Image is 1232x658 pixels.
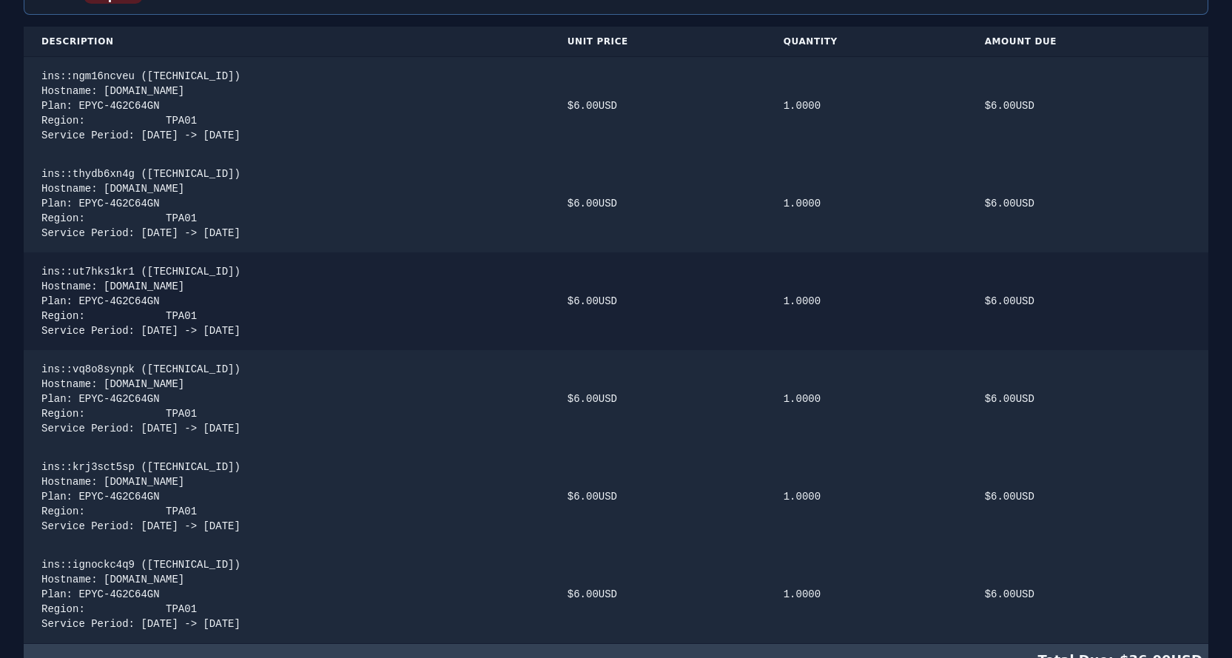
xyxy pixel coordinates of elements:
[766,27,967,57] th: Quantity
[568,587,748,602] div: $ 6.00 USD
[568,489,748,504] div: $ 6.00 USD
[985,587,1191,602] div: $ 6.00 USD
[41,362,532,436] div: ins::vq8o8synpk ([TECHNICAL_ID]) Hostname: [DOMAIN_NAME] Plan: EPYC-4G2C64GN Region: TPA01 Servic...
[550,27,766,57] th: Unit Price
[41,69,532,143] div: ins::ngm16ncveu ([TECHNICAL_ID]) Hostname: [DOMAIN_NAME] Plan: EPYC-4G2C64GN Region: TPA01 Servic...
[784,196,949,211] div: 1.0000
[985,294,1191,309] div: $ 6.00 USD
[784,392,949,406] div: 1.0000
[985,392,1191,406] div: $ 6.00 USD
[568,294,748,309] div: $ 6.00 USD
[41,264,532,338] div: ins::ut7hks1kr1 ([TECHNICAL_ID]) Hostname: [DOMAIN_NAME] Plan: EPYC-4G2C64GN Region: TPA01 Servic...
[24,27,550,57] th: Description
[784,489,949,504] div: 1.0000
[568,98,748,113] div: $ 6.00 USD
[784,98,949,113] div: 1.0000
[41,167,532,241] div: ins::thydb6xn4g ([TECHNICAL_ID]) Hostname: [DOMAIN_NAME] Plan: EPYC-4G2C64GN Region: TPA01 Servic...
[41,557,532,631] div: ins::ignockc4q9 ([TECHNICAL_ID]) Hostname: [DOMAIN_NAME] Plan: EPYC-4G2C64GN Region: TPA01 Servic...
[985,98,1191,113] div: $ 6.00 USD
[967,27,1208,57] th: Amount Due
[41,460,532,534] div: ins::krj3sct5sp ([TECHNICAL_ID]) Hostname: [DOMAIN_NAME] Plan: EPYC-4G2C64GN Region: TPA01 Servic...
[568,196,748,211] div: $ 6.00 USD
[784,294,949,309] div: 1.0000
[784,587,949,602] div: 1.0000
[985,196,1191,211] div: $ 6.00 USD
[568,392,748,406] div: $ 6.00 USD
[985,489,1191,504] div: $ 6.00 USD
